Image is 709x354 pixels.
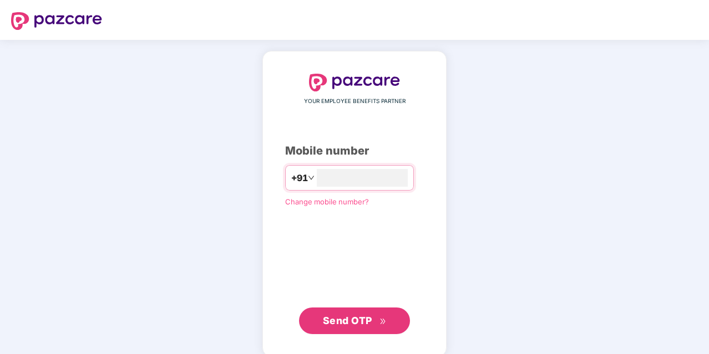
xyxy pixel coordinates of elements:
[309,74,400,91] img: logo
[291,171,308,185] span: +91
[299,307,410,334] button: Send OTPdouble-right
[285,197,369,206] a: Change mobile number?
[285,142,424,160] div: Mobile number
[323,315,372,326] span: Send OTP
[308,175,315,181] span: down
[379,318,387,325] span: double-right
[11,12,102,30] img: logo
[304,97,406,106] span: YOUR EMPLOYEE BENEFITS PARTNER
